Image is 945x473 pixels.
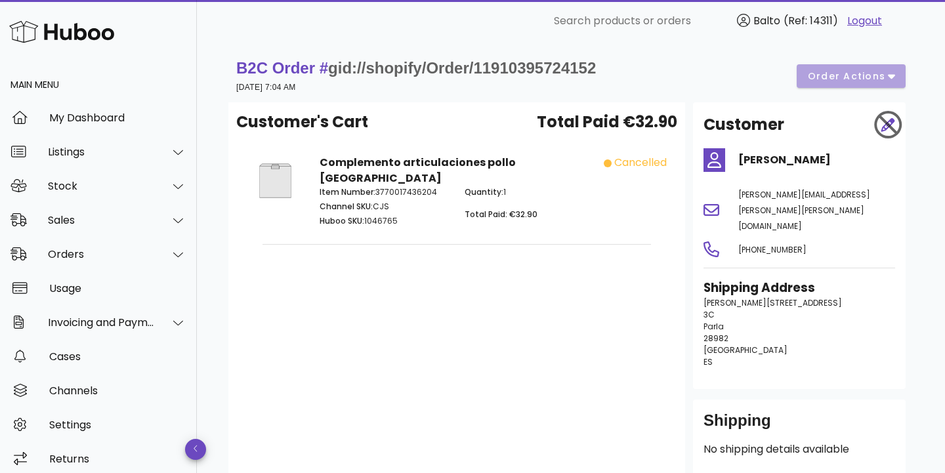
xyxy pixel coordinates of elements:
div: Settings [49,419,186,431]
p: No shipping details available [703,442,895,457]
div: Usage [49,282,186,295]
span: 28982 [703,333,728,344]
small: [DATE] 7:04 AM [236,83,296,92]
p: 3770017436204 [320,186,449,198]
span: ES [703,356,713,367]
img: Product Image [247,155,304,207]
span: Item Number: [320,186,375,197]
p: CJS [320,201,449,213]
div: Returns [49,453,186,465]
span: [PHONE_NUMBER] [738,244,807,255]
span: Total Paid €32.90 [537,110,677,134]
span: (Ref: 14311) [784,13,838,28]
span: [PERSON_NAME][EMAIL_ADDRESS][PERSON_NAME][PERSON_NAME][DOMAIN_NAME] [738,189,870,232]
div: Sales [48,214,155,226]
img: Huboo Logo [9,18,114,46]
div: Channels [49,384,186,397]
span: 3C [703,309,715,320]
span: Customer's Cart [236,110,368,134]
span: Quantity: [465,186,503,197]
strong: B2C Order # [236,59,596,77]
strong: Complemento articulaciones pollo [GEOGRAPHIC_DATA] [320,155,516,186]
div: Cases [49,350,186,363]
div: Invoicing and Payments [48,316,155,329]
p: 1046765 [320,215,449,227]
span: Balto [753,13,780,28]
span: Parla [703,321,724,332]
a: Logout [847,13,882,29]
div: cancelled [614,155,667,171]
span: [GEOGRAPHIC_DATA] [703,344,787,356]
div: Shipping [703,410,895,442]
div: Orders [48,248,155,260]
span: Channel SKU: [320,201,373,212]
span: gid://shopify/Order/11910395724152 [328,59,596,77]
h3: Shipping Address [703,279,895,297]
div: Stock [48,180,155,192]
span: [PERSON_NAME][STREET_ADDRESS] [703,297,842,308]
p: 1 [465,186,594,198]
h4: [PERSON_NAME] [738,152,895,168]
span: Huboo SKU: [320,215,364,226]
div: My Dashboard [49,112,186,124]
h2: Customer [703,113,784,136]
div: Listings [48,146,155,158]
span: Total Paid: €32.90 [465,209,537,220]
